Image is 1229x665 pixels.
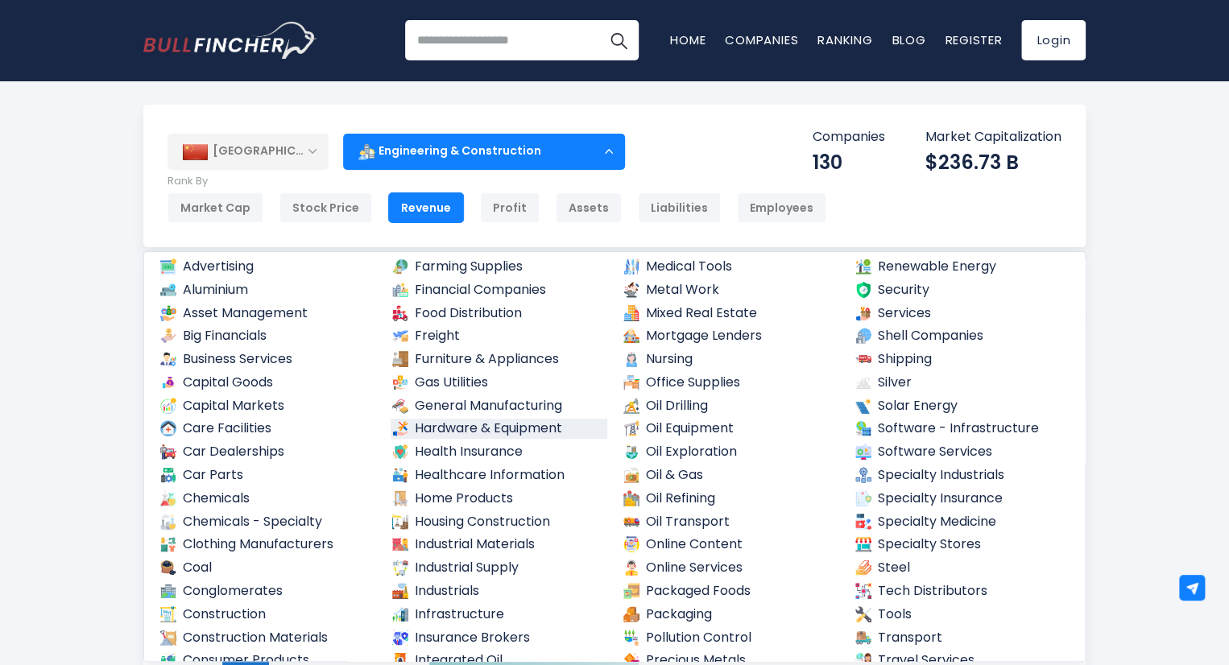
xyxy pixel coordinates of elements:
[622,442,839,462] a: Oil Exploration
[168,175,826,188] p: Rank By
[813,150,885,175] div: 130
[854,349,1071,370] a: Shipping
[925,150,1061,175] div: $236.73 B
[391,373,608,393] a: Gas Utilities
[622,304,839,324] a: Mixed Real Estate
[159,396,376,416] a: Capital Markets
[279,192,372,223] div: Stock Price
[159,535,376,555] a: Clothing Manufacturers
[622,419,839,439] a: Oil Equipment
[854,257,1071,277] a: Renewable Energy
[622,326,839,346] a: Mortgage Lenders
[391,257,608,277] a: Farming Supplies
[143,22,317,59] img: Bullfincher logo
[854,535,1071,555] a: Specialty Stores
[391,489,608,509] a: Home Products
[854,558,1071,578] a: Steel
[391,512,608,532] a: Housing Construction
[159,558,376,578] a: Coal
[622,558,839,578] a: Online Services
[159,465,376,485] a: Car Parts
[168,192,263,223] div: Market Cap
[159,349,376,370] a: Business Services
[670,31,706,48] a: Home
[598,20,639,60] button: Search
[622,581,839,601] a: Packaged Foods
[168,134,329,169] div: [GEOGRAPHIC_DATA]
[388,192,464,223] div: Revenue
[854,326,1071,346] a: Shell Companies
[854,280,1071,300] a: Security
[391,419,608,439] a: Hardware & Equipment
[622,465,839,485] a: Oil & Gas
[159,442,376,462] a: Car Dealerships
[480,192,540,223] div: Profit
[343,133,625,170] div: Engineering & Construction
[391,535,608,555] a: Industrial Materials
[813,129,885,146] p: Companies
[854,396,1071,416] a: Solar Energy
[854,628,1071,648] a: Transport
[159,304,376,324] a: Asset Management
[159,605,376,625] a: Construction
[622,396,839,416] a: Oil Drilling
[945,31,1002,48] a: Register
[391,465,608,485] a: Healthcare Information
[622,628,839,648] a: Pollution Control
[638,192,721,223] div: Liabilities
[622,373,839,393] a: Office Supplies
[159,512,376,532] a: Chemicals - Specialty
[159,628,376,648] a: Construction Materials
[159,419,376,439] a: Care Facilities
[622,512,839,532] a: Oil Transport
[159,373,376,393] a: Capital Goods
[854,512,1071,532] a: Specialty Medicine
[556,192,622,223] div: Assets
[159,280,376,300] a: Aluminium
[725,31,798,48] a: Companies
[391,396,608,416] a: General Manufacturing
[391,326,608,346] a: Freight
[1021,20,1086,60] a: Login
[854,442,1071,462] a: Software Services
[854,373,1071,393] a: Silver
[622,489,839,509] a: Oil Refining
[143,22,317,59] a: Go to homepage
[159,489,376,509] a: Chemicals
[854,581,1071,601] a: Tech Distributors
[622,257,839,277] a: Medical Tools
[622,535,839,555] a: Online Content
[391,280,608,300] a: Financial Companies
[391,605,608,625] a: Infrastructure
[854,304,1071,324] a: Services
[737,192,826,223] div: Employees
[854,605,1071,625] a: Tools
[622,605,839,625] a: Packaging
[159,326,376,346] a: Big Financials
[854,419,1071,439] a: Software - Infrastructure
[622,280,839,300] a: Metal Work
[817,31,872,48] a: Ranking
[391,628,608,648] a: Insurance Brokers
[159,257,376,277] a: Advertising
[391,304,608,324] a: Food Distribution
[159,581,376,601] a: Conglomerates
[622,349,839,370] a: Nursing
[892,31,925,48] a: Blog
[391,558,608,578] a: Industrial Supply
[391,349,608,370] a: Furniture & Appliances
[925,129,1061,146] p: Market Capitalization
[854,489,1071,509] a: Specialty Insurance
[391,442,608,462] a: Health Insurance
[391,581,608,601] a: Industrials
[854,465,1071,485] a: Specialty Industrials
